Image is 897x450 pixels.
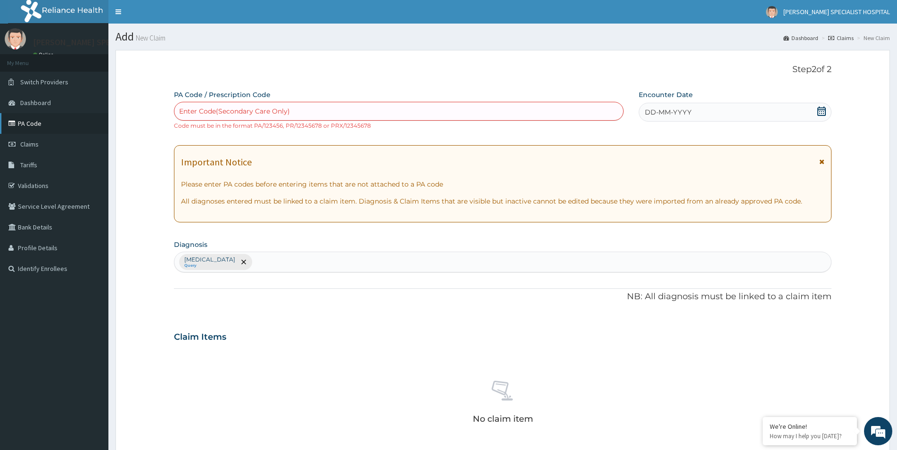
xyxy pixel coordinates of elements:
span: Switch Providers [20,78,68,86]
h3: Claim Items [174,332,226,343]
span: [PERSON_NAME] SPECIALIST HOSPITAL [783,8,890,16]
div: Enter Code(Secondary Care Only) [179,106,290,116]
div: Minimize live chat window [155,5,177,27]
p: Please enter PA codes before entering items that are not attached to a PA code [181,180,824,189]
a: Claims [828,34,854,42]
small: New Claim [134,34,165,41]
span: DD-MM-YYYY [645,107,691,117]
span: Tariffs [20,161,37,169]
small: Code must be in the format PA/123456, PR/12345678 or PRX/12345678 [174,122,371,129]
img: User Image [5,28,26,49]
li: New Claim [855,34,890,42]
p: [PERSON_NAME] SPECIALIST HOSPITAL [33,38,177,47]
small: Query [184,263,235,268]
a: Online [33,51,56,58]
span: Dashboard [20,98,51,107]
div: Chat with us now [49,53,158,65]
label: PA Code / Prescription Code [174,90,271,99]
img: User Image [766,6,778,18]
div: We're Online! [770,422,850,431]
a: Dashboard [783,34,818,42]
p: NB: All diagnosis must be linked to a claim item [174,291,831,303]
p: [MEDICAL_DATA] [184,256,235,263]
h1: Important Notice [181,157,252,167]
img: d_794563401_company_1708531726252_794563401 [17,47,38,71]
textarea: Type your message and hit 'Enter' [5,257,180,290]
p: No claim item [473,414,533,424]
p: How may I help you today? [770,432,850,440]
p: Step 2 of 2 [174,65,831,75]
span: Claims [20,140,39,148]
span: We're online! [55,119,130,214]
label: Diagnosis [174,240,207,249]
p: All diagnoses entered must be linked to a claim item. Diagnosis & Claim Items that are visible bu... [181,196,824,206]
label: Encounter Date [639,90,693,99]
h1: Add [115,31,890,43]
span: remove selection option [239,258,248,266]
